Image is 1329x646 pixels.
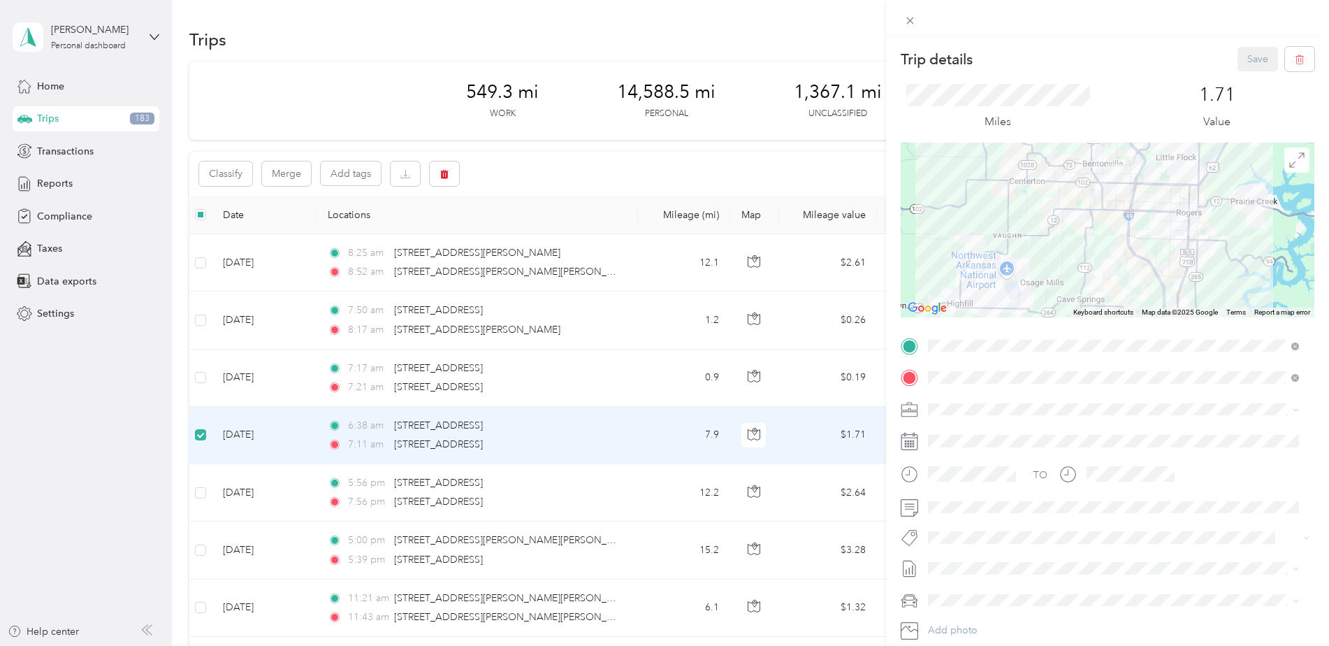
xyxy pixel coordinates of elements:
button: Keyboard shortcuts [1073,308,1133,317]
p: 1.71 [1199,84,1235,106]
p: Trip details [901,50,973,69]
a: Terms (opens in new tab) [1226,308,1246,316]
button: Add photo [923,621,1314,640]
a: Open this area in Google Maps (opens a new window) [904,299,950,317]
img: Google [904,299,950,317]
iframe: Everlance-gr Chat Button Frame [1251,568,1329,646]
p: Value [1203,113,1230,131]
p: Miles [985,113,1011,131]
a: Report a map error [1254,308,1310,316]
span: Map data ©2025 Google [1142,308,1218,316]
div: TO [1033,468,1047,482]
